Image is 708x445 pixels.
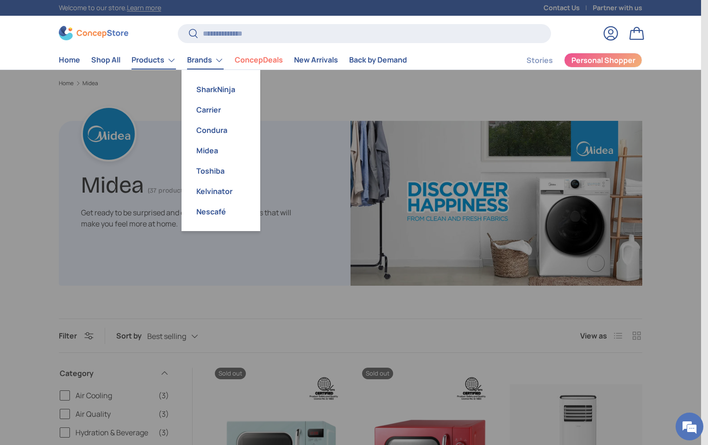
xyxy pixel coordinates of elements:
[91,51,120,69] a: Shop All
[136,285,168,298] em: Submit
[504,51,642,69] nav: Secondary
[564,53,642,68] a: Personal Shopper
[126,51,182,69] summary: Products
[571,56,635,64] span: Personal Shopper
[526,51,553,69] a: Stories
[152,5,174,27] div: Minimize live chat window
[294,51,338,69] a: New Arrivals
[59,26,128,40] img: ConcepStore
[5,253,176,285] textarea: Type your message and click 'Submit'
[59,51,407,69] nav: Primary
[59,51,80,69] a: Home
[349,51,407,69] a: Back by Demand
[182,51,229,69] summary: Brands
[235,51,283,69] a: ConcepDeals
[48,52,156,64] div: Leave a message
[19,117,162,210] span: We are offline. Please leave us a message.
